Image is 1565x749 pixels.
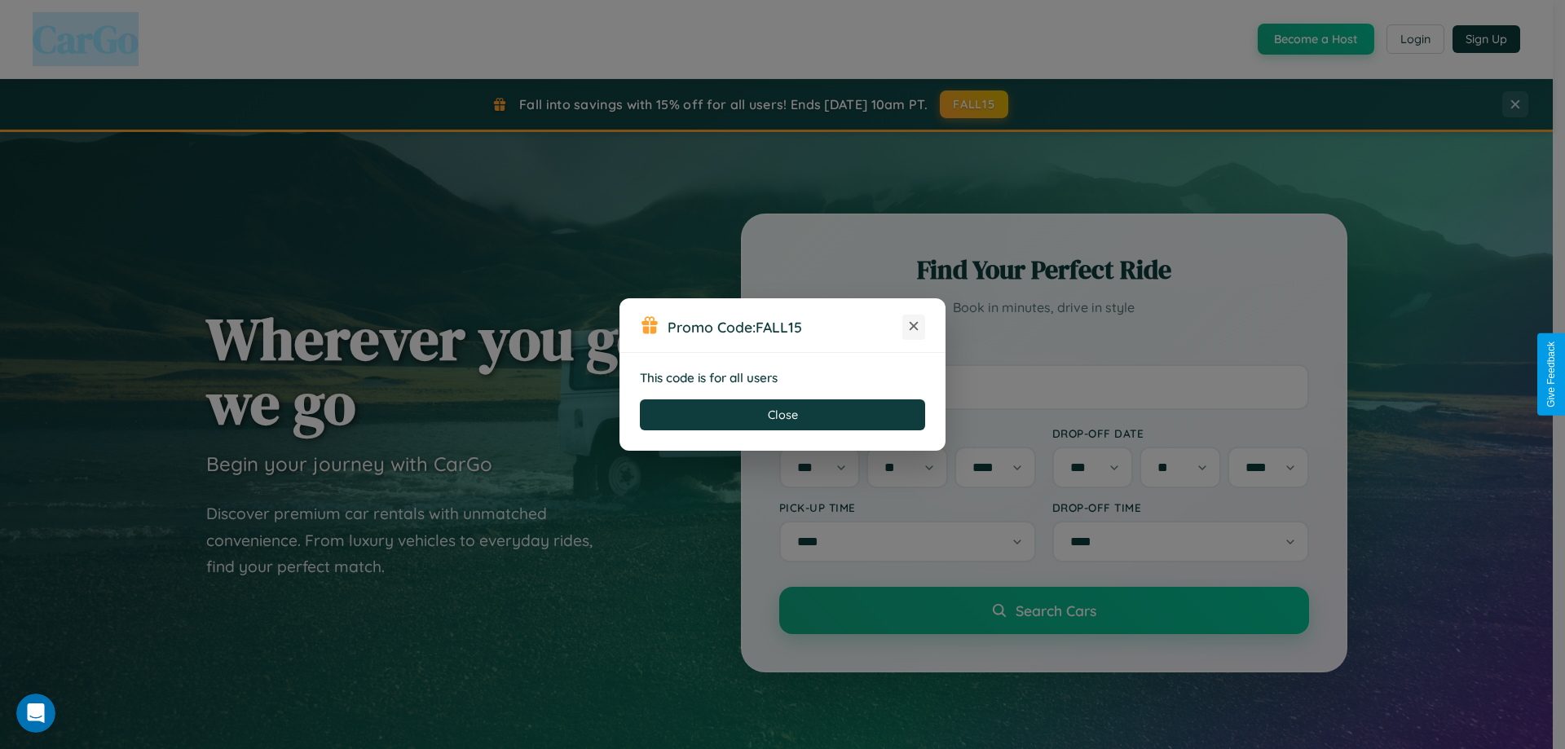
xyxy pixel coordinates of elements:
strong: This code is for all users [640,370,778,386]
button: Close [640,399,925,430]
b: FALL15 [756,318,802,336]
div: Give Feedback [1545,341,1557,408]
h3: Promo Code: [668,318,902,336]
iframe: Intercom live chat [16,694,55,733]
